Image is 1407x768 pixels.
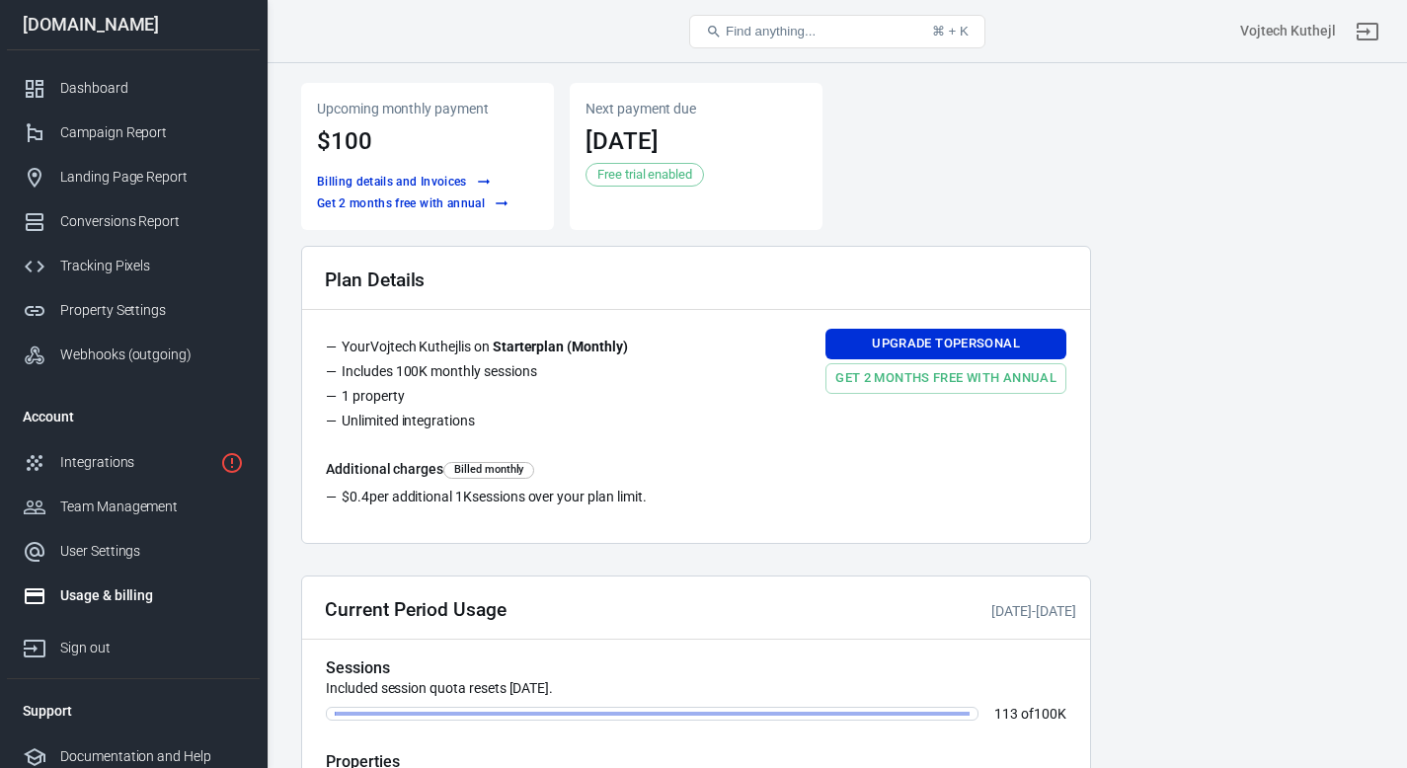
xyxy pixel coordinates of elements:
[1036,603,1076,619] time: 2025-09-01T14:10:31+02:00
[450,462,527,479] span: Billed monthly
[7,440,260,485] a: Integrations
[590,165,699,185] span: Free trial enabled
[325,599,507,620] h2: Current Period Usage
[7,155,260,199] a: Landing Page Report
[7,393,260,440] li: Account
[932,24,969,38] div: ⌘ + K
[1034,706,1066,722] span: 100K
[994,706,1018,722] span: 113
[7,199,260,244] a: Conversions Report
[60,211,244,232] div: Conversions Report
[991,603,1075,619] span: -
[60,638,244,658] div: Sign out
[326,459,1066,479] h6: Additional charges
[60,256,244,276] div: Tracking Pixels
[991,603,1032,619] time: 2025-08-18T13:31:14+02:00
[7,529,260,574] a: User Settings
[312,172,496,192] button: Billing details and Invoices
[60,167,244,188] div: Landing Page Report
[60,345,244,365] div: Webhooks (outgoing)
[326,337,644,361] li: Your Vojtech Kuthejl is on
[7,618,260,670] a: Sign out
[726,24,816,38] span: Find anything...
[220,451,244,475] svg: 2 networks not verified yet
[994,707,1066,721] p: of
[7,244,260,288] a: Tracking Pixels
[7,288,260,333] a: Property Settings
[7,687,260,734] li: Support
[326,361,644,386] li: Includes 100K monthly sessions
[7,333,260,377] a: Webhooks (outgoing)
[7,574,260,618] a: Usage & billing
[1344,8,1391,55] a: Sign out
[60,300,244,321] div: Property Settings
[689,15,985,48] button: Find anything...⌘ + K
[7,485,260,529] a: Team Management
[326,678,1066,699] p: Included session quota resets [DATE].
[326,386,644,411] li: 1 property
[7,66,260,111] a: Dashboard
[455,489,472,504] span: 1K
[7,16,260,34] div: [DOMAIN_NAME]
[326,411,644,435] li: Unlimited integrations
[60,585,244,606] div: Usage & billing
[325,269,425,290] h2: Plan Details
[60,78,244,99] div: Dashboard
[60,497,244,517] div: Team Management
[317,99,538,119] p: Upcoming monthly payment
[326,658,1066,678] h5: Sessions
[326,487,1066,511] li: per additional sessions over your plan limit.
[342,489,369,504] span: $0.4
[7,111,260,155] a: Campaign Report
[586,127,659,155] time: 2025-09-01T14:10:31+02:00
[493,339,628,354] strong: Starter plan ( Monthly )
[60,122,244,143] div: Campaign Report
[60,541,244,562] div: User Settings
[1240,21,1336,41] div: Account id: xaWMdHFr
[825,329,1066,359] a: Upgrade toPersonal
[60,452,212,473] div: Integrations
[60,746,244,767] div: Documentation and Help
[825,363,1066,394] a: Get 2 months free with annual
[317,127,372,155] span: $100
[586,99,807,119] p: Next payment due
[312,193,513,214] a: Get 2 months free with annual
